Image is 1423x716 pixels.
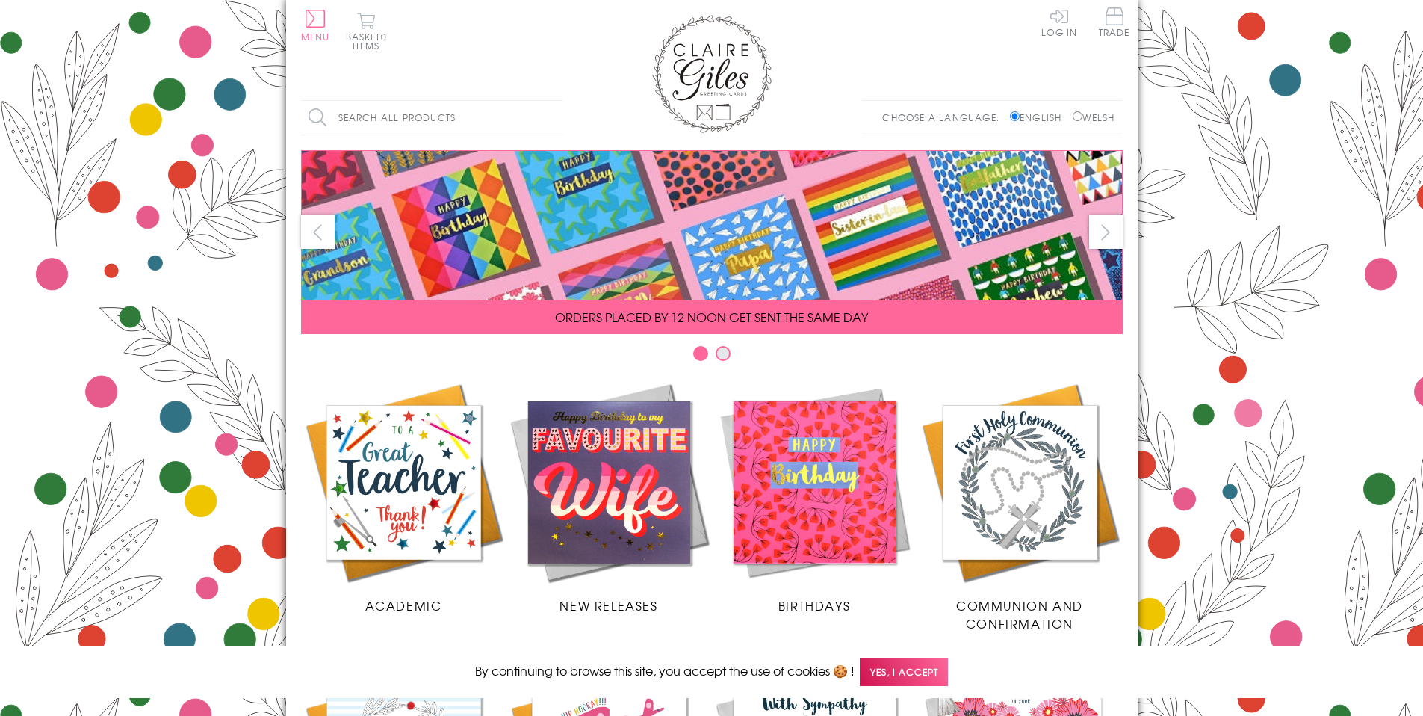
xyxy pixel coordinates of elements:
[301,10,330,41] button: Menu
[365,596,442,614] span: Academic
[1099,7,1130,37] span: Trade
[346,12,387,50] button: Basket0 items
[652,15,772,133] img: Claire Giles Greetings Cards
[1073,111,1082,121] input: Welsh
[1041,7,1077,37] a: Log In
[860,658,948,687] span: Yes, I accept
[882,111,1007,124] p: Choose a language:
[301,30,330,43] span: Menu
[712,380,917,614] a: Birthdays
[559,596,657,614] span: New Releases
[716,346,731,361] button: Carousel Page 2
[693,346,708,361] button: Carousel Page 1 (Current Slide)
[506,380,712,614] a: New Releases
[353,30,387,52] span: 0 items
[548,101,562,135] input: Search
[778,596,850,614] span: Birthdays
[301,380,506,614] a: Academic
[1089,215,1123,249] button: next
[301,101,562,135] input: Search all products
[1010,111,1020,121] input: English
[555,308,868,326] span: ORDERS PLACED BY 12 NOON GET SENT THE SAME DAY
[1010,111,1069,124] label: English
[1073,111,1115,124] label: Welsh
[301,345,1123,368] div: Carousel Pagination
[1099,7,1130,40] a: Trade
[917,380,1123,632] a: Communion and Confirmation
[956,596,1083,632] span: Communion and Confirmation
[301,215,335,249] button: prev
